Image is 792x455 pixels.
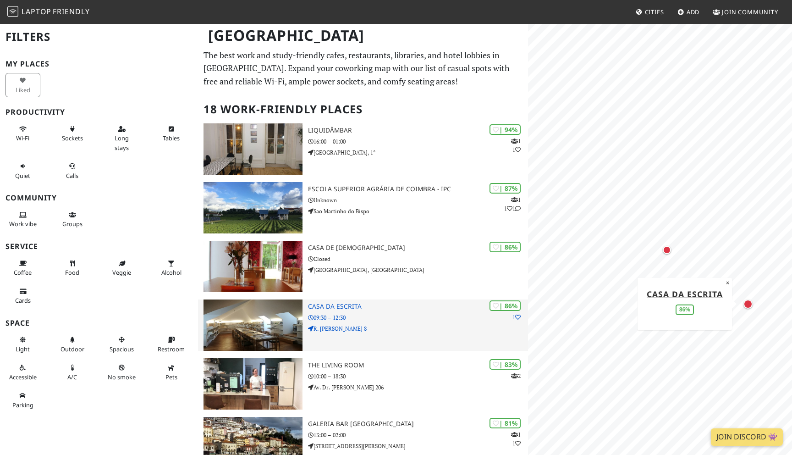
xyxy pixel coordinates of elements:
div: | 86% [489,300,521,311]
img: LaptopFriendly [7,6,18,17]
a: Casa de Chá | 86% Casa de [DEMOGRAPHIC_DATA] Closed [GEOGRAPHIC_DATA], [GEOGRAPHIC_DATA] [198,241,528,292]
button: Outdoor [55,332,90,356]
a: Casa da Escrita | 86% 1 Casa da Escrita 09:30 – 12:30 R. [PERSON_NAME] 8 [198,300,528,351]
h3: Galeria Bar [GEOGRAPHIC_DATA] [308,420,528,428]
span: Join Community [722,8,778,16]
span: Natural light [16,345,30,353]
button: Alcohol [154,256,189,280]
h3: Casa de [DEMOGRAPHIC_DATA] [308,244,528,252]
button: Cards [5,284,40,308]
span: Spacious [110,345,134,353]
p: Sao Martinho do Bispo [308,207,528,216]
a: LaptopFriendly LaptopFriendly [7,4,90,20]
button: Pets [154,360,189,384]
span: Quiet [15,172,30,180]
p: 1 [512,313,521,322]
button: Veggie [104,256,139,280]
h1: [GEOGRAPHIC_DATA] [201,23,526,48]
p: 09:30 – 12:30 [308,313,528,322]
h3: Productivity [5,108,192,117]
h3: Liquidâmbar [308,127,528,134]
img: The Living Room [203,358,302,410]
p: 1 1 1 [504,195,521,213]
span: Alcohol [161,268,181,277]
span: Pet friendly [165,373,177,381]
a: Cities [632,4,668,20]
span: Add [687,8,700,16]
a: Liquidâmbar | 94% 11 Liquidâmbar 16:00 – 01:00 [GEOGRAPHIC_DATA], 1° [198,123,528,175]
button: Coffee [5,256,40,280]
button: Spacious [104,332,139,356]
h3: Space [5,319,192,327]
button: Accessible [5,360,40,384]
span: Video/audio calls [66,172,78,180]
p: Av. Dr. [PERSON_NAME] 206 [308,383,528,392]
a: The Living Room | 83% 2 The Living Room 10:00 – 18:30 Av. Dr. [PERSON_NAME] 206 [198,358,528,410]
span: Group tables [62,220,82,228]
div: | 83% [489,359,521,370]
span: Accessible [9,373,37,381]
span: Outdoor area [60,345,84,353]
img: Liquidâmbar [203,123,302,175]
button: Calls [55,159,90,183]
button: Food [55,256,90,280]
div: | 86% [489,242,521,252]
span: Stable Wi-Fi [16,134,29,142]
div: | 94% [489,124,521,135]
button: Quiet [5,159,40,183]
button: No smoke [104,360,139,384]
p: 1 1 [511,137,521,154]
h3: Casa da Escrita [308,303,528,311]
span: Veggie [112,268,131,277]
span: Cities [645,8,664,16]
div: Map marker [661,244,673,256]
button: Wi-Fi [5,122,40,146]
h3: My Places [5,60,192,68]
button: Tables [154,122,189,146]
button: A/C [55,360,90,384]
a: Add [674,4,704,20]
p: The best work and study-friendly cafes, restaurants, libraries, and hotel lobbies in [GEOGRAPHIC_... [203,49,522,88]
span: Power sockets [62,134,83,142]
button: Long stays [104,122,139,155]
p: 2 [511,372,521,380]
p: R. [PERSON_NAME] 8 [308,324,528,333]
img: Casa de Chá [203,241,302,292]
span: Credit cards [15,296,31,305]
span: Work-friendly tables [163,134,180,142]
button: Groups [55,207,90,232]
p: 16:00 – 01:00 [308,137,528,146]
a: Casa da Escrita [647,288,723,299]
div: | 87% [489,183,521,194]
div: | 81% [489,418,521,428]
p: [GEOGRAPHIC_DATA], [GEOGRAPHIC_DATA] [308,266,528,274]
p: 10:00 – 18:30 [308,372,528,381]
h3: The Living Room [308,361,528,369]
button: Work vibe [5,207,40,232]
h3: Escola Superior Agrária de Coimbra - IPC [308,185,528,193]
a: Join Community [709,4,782,20]
p: 13:00 – 02:00 [308,431,528,439]
p: Closed [308,255,528,263]
button: Restroom [154,332,189,356]
p: Unknown [308,196,528,205]
h3: Service [5,242,192,251]
div: Map marker [742,298,754,311]
span: Laptop [22,6,51,17]
div: 86% [676,305,694,315]
p: 1 1 [511,430,521,448]
h2: Filters [5,23,192,51]
span: Friendly [53,6,89,17]
button: Parking [5,388,40,412]
span: Long stays [115,134,129,151]
span: Coffee [14,268,32,277]
span: Food [65,268,79,277]
button: Light [5,332,40,356]
h3: Community [5,194,192,202]
a: Escola Superior Agrária de Coimbra - IPC | 87% 111 Escola Superior Agrária de Coimbra - IPC Unkno... [198,182,528,233]
p: [GEOGRAPHIC_DATA], 1° [308,148,528,157]
button: Close popup [723,277,732,288]
button: Sockets [55,122,90,146]
span: Air conditioned [67,373,77,381]
p: [STREET_ADDRESS][PERSON_NAME] [308,442,528,450]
